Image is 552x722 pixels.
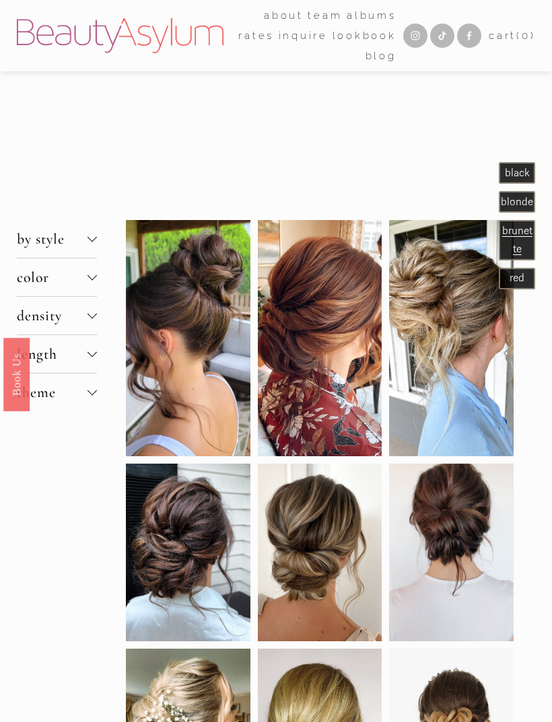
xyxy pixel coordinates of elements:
button: color [17,258,97,296]
img: Beauty Asylum | Bridal Hair &amp; Makeup Charlotte &amp; Atlanta [17,18,223,53]
button: density [17,297,97,334]
a: Book Us [3,337,30,410]
a: Blog [366,46,396,66]
span: team [308,7,342,25]
span: by style [17,230,88,248]
a: Instagram [403,24,427,48]
span: about [264,7,304,25]
a: Facebook [457,24,481,48]
span: length [17,345,88,363]
span: density [17,307,88,324]
a: Inquire [279,26,328,46]
span: blonde [501,196,533,208]
span: ( ) [516,30,535,42]
a: Rates [238,26,274,46]
a: 0 items in cart [489,27,535,45]
span: color [17,268,88,286]
button: length [17,335,97,373]
a: folder dropdown [264,5,304,26]
button: by style [17,220,97,258]
span: black [505,167,530,179]
a: albums [347,5,396,26]
a: brunette [502,225,532,255]
span: red [510,272,524,284]
span: 0 [522,30,530,42]
button: theme [17,373,97,411]
a: folder dropdown [308,5,342,26]
a: TikTok [430,24,454,48]
span: theme [17,384,88,401]
a: Lookbook [333,26,396,46]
